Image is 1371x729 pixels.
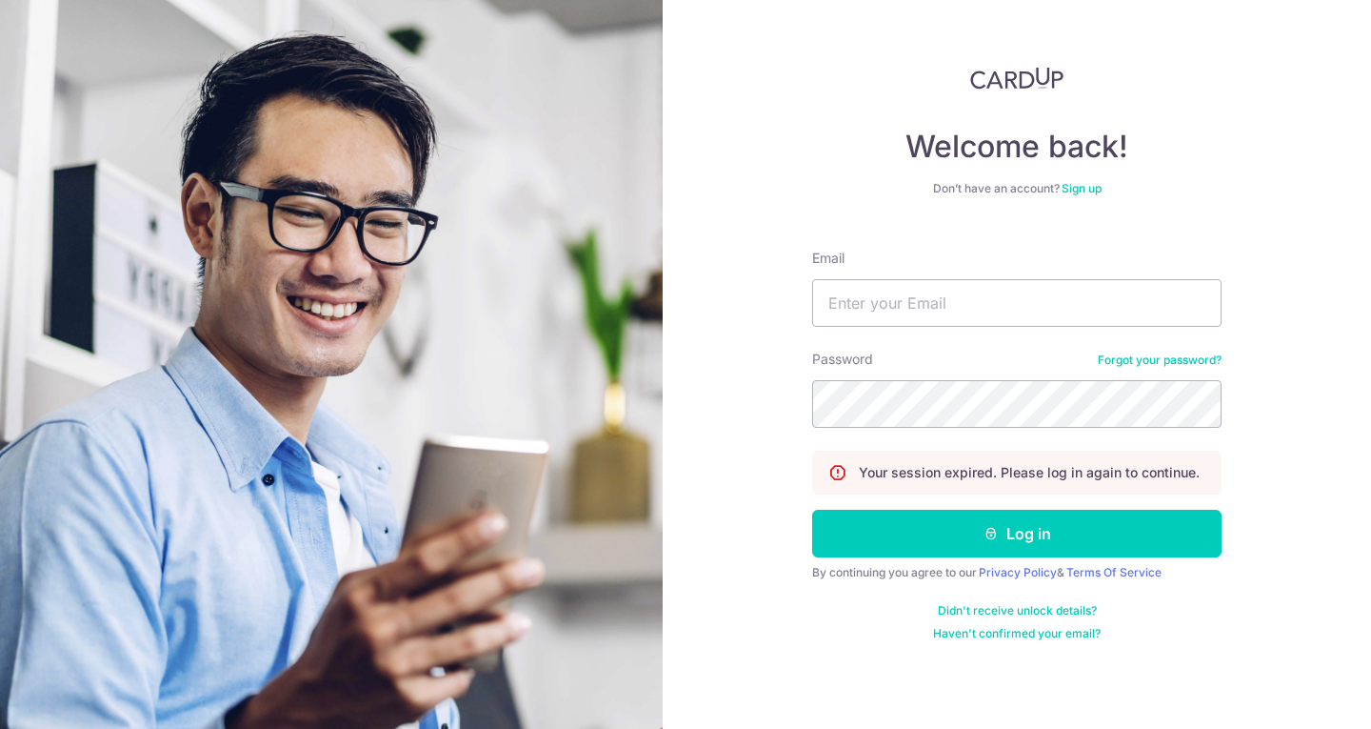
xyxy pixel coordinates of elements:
[970,67,1063,90] img: CardUp Logo
[812,128,1222,166] h4: Welcome back!
[938,603,1097,618] a: Didn't receive unlock details?
[812,350,873,369] label: Password
[1062,181,1102,195] a: Sign up
[859,463,1200,482] p: Your session expired. Please log in again to continue.
[1098,353,1222,368] a: Forgot your password?
[812,279,1222,327] input: Enter your Email
[979,565,1057,579] a: Privacy Policy
[1066,565,1162,579] a: Terms Of Service
[812,510,1222,557] button: Log in
[933,626,1101,641] a: Haven't confirmed your email?
[812,181,1222,196] div: Don’t have an account?
[812,249,844,268] label: Email
[812,565,1222,580] div: By continuing you agree to our &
